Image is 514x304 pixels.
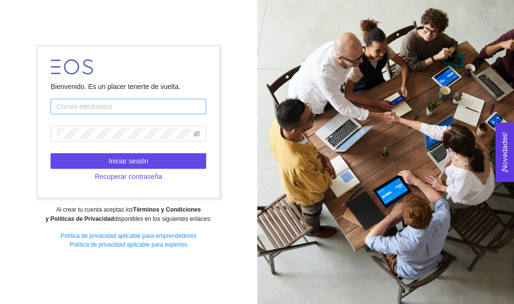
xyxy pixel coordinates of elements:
span: Recuperar contraseña [95,171,162,182]
span: Iniciar sesión [108,156,148,166]
a: Política de privacidad aplicable para emprendedores [60,232,196,239]
button: Open Feedback Widget [496,123,514,182]
div: Al crear tu cuenta aceptas los disponibles en los siguientes enlaces: [6,205,250,224]
button: Iniciar sesión [51,153,206,169]
div: Bienvenido. Es un placer tenerte de vuelta. [51,81,206,92]
span: eye-invisible [194,130,200,137]
button: Recuperar contraseña [51,169,206,184]
a: Política de privacidad aplicable para expertos [70,241,187,248]
img: LOGO [51,59,93,74]
a: Recuperar contraseña [51,173,206,180]
input: Correo electrónico [51,99,206,114]
strong: Términos y Condiciones y Políticas de Privacidad [45,206,200,222]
